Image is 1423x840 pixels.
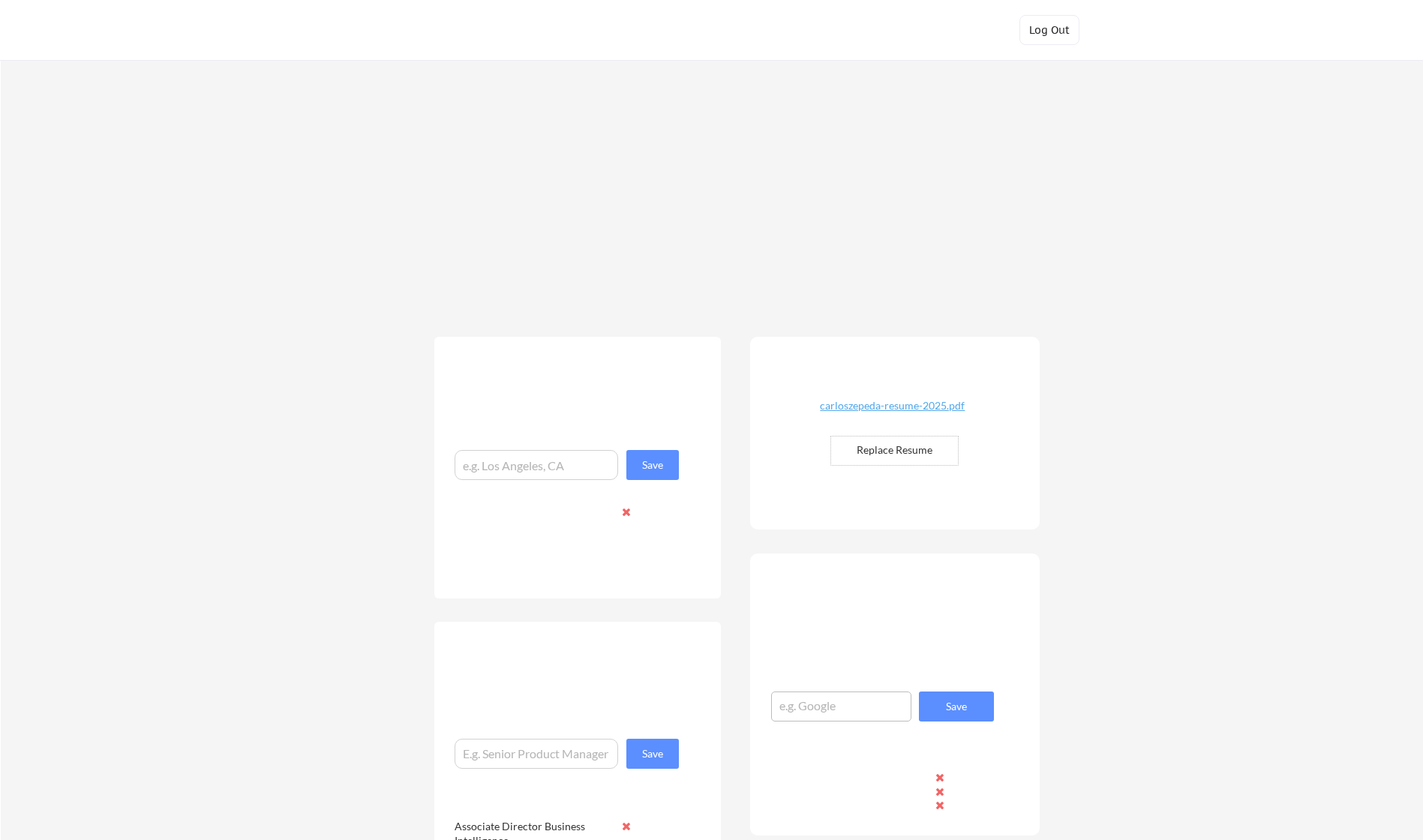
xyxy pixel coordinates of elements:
button: Log Out [1019,15,1079,45]
a: carloszepeda-resume-2025.pdf [803,400,982,424]
button: Save [626,450,679,480]
div: carloszepeda-resume-2025.pdf [803,400,982,411]
input: e.g. Los Angeles, CA [455,450,618,480]
input: E.g. Senior Product Manager [455,739,618,769]
button: Save [919,691,994,721]
button: Save [626,739,679,769]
